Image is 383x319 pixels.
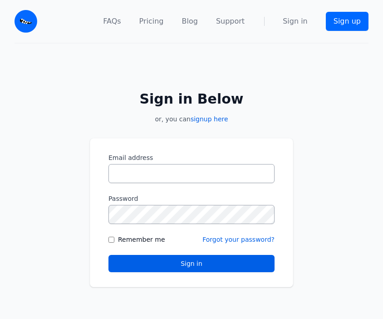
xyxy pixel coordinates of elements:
[90,91,293,107] h2: Sign in Below
[108,194,275,203] label: Password
[202,236,275,243] a: Forgot your password?
[103,16,121,27] a: FAQs
[182,16,198,27] a: Blog
[118,235,165,244] label: Remember me
[108,153,275,162] label: Email address
[283,16,308,27] a: Sign in
[90,115,293,124] p: or, you can
[15,10,37,33] img: Email Monster
[326,12,368,31] a: Sign up
[216,16,245,27] a: Support
[191,115,228,123] a: signup here
[139,16,164,27] a: Pricing
[108,255,275,272] button: Sign in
